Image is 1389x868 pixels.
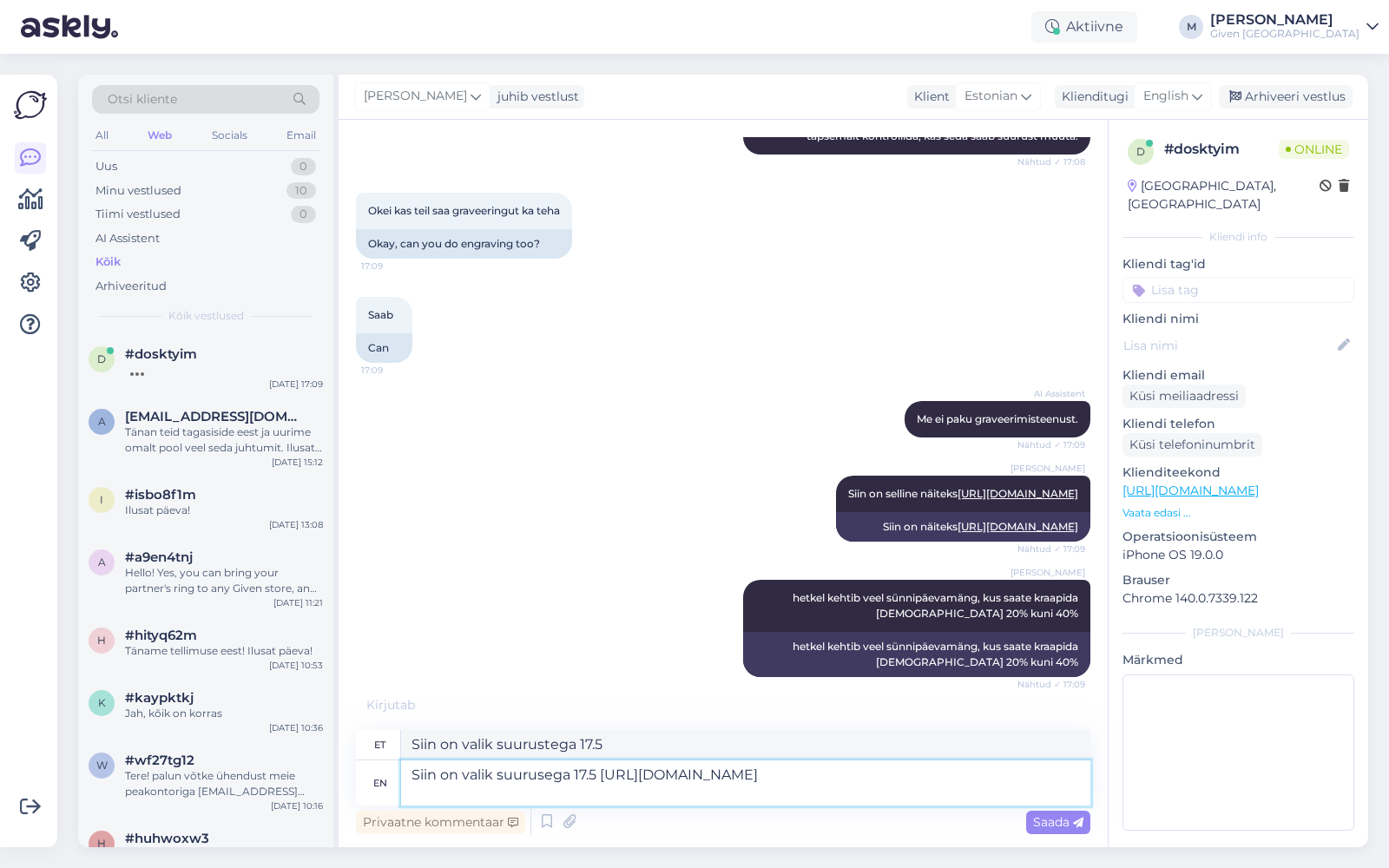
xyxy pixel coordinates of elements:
[125,487,196,503] span: #isbo8f1m
[1123,336,1334,355] input: Lisa nimi
[1210,13,1359,27] div: [PERSON_NAME]
[97,352,106,365] span: d
[1017,542,1085,556] span: Nähtud ✓ 17:09
[356,696,1090,714] div: Kirjutab
[1122,415,1354,433] p: Kliendi telefon
[1122,528,1354,546] p: Operatsioonisüsteem
[1210,13,1379,41] a: [PERSON_NAME]Given [GEOGRAPHIC_DATA]
[793,591,1081,620] span: hetkel kehtib veel sünnipäevamäng, kus saate kraapida [DEMOGRAPHIC_DATA] 20% kuni 40%
[125,409,306,424] span: Anastassia.kostyuchenko@gmail.com
[269,721,323,734] div: [DATE] 10:36
[836,512,1090,542] div: Siin on näiteks
[1122,229,1354,245] div: Kliendi info
[964,87,1017,106] span: Estonian
[125,643,323,659] div: Täname tellimuse eest! Ilusat päeva!
[1122,483,1259,498] a: [URL][DOMAIN_NAME]
[125,753,194,768] span: #wf27tg12
[1031,11,1137,43] div: Aktiivne
[1017,155,1085,168] span: Nähtud ✓ 17:08
[958,487,1078,500] a: [URL][DOMAIN_NAME]
[1143,87,1188,106] span: English
[144,124,175,147] div: Web
[125,831,209,846] span: #huhwoxw3
[125,565,323,596] div: Hello! Yes, you can bring your partner's ring to any Given store, and our staff will be able to m...
[95,158,117,175] div: Uus
[356,811,525,834] div: Privaatne kommentaar
[98,696,106,709] span: k
[361,364,426,377] span: 17:09
[1055,88,1129,106] div: Klienditugi
[98,556,106,569] span: a
[1122,277,1354,303] input: Lisa tag
[14,89,47,122] img: Askly Logo
[96,759,108,772] span: w
[97,634,106,647] span: h
[269,659,323,672] div: [DATE] 10:53
[291,158,316,175] div: 0
[125,424,323,456] div: Tänan teid tagasiside eest ja uurime omalt pool veel seda juhtumit. Ilusat päeva!
[490,88,579,106] div: juhib vestlust
[848,487,1078,500] span: Siin on selline näiteks
[1122,571,1354,589] p: Brauser
[1219,85,1353,108] div: Arhiveeri vestlus
[1164,139,1279,160] div: # dosktyim
[368,308,393,321] span: Saab
[108,90,177,108] span: Otsi kliente
[125,628,197,643] span: #hityq62m
[958,520,1078,533] a: [URL][DOMAIN_NAME]
[1122,310,1354,328] p: Kliendi nimi
[125,503,323,518] div: Ilusat päeva!
[1122,255,1354,273] p: Kliendi tag'id
[1017,438,1085,451] span: Nähtud ✓ 17:09
[269,518,323,531] div: [DATE] 13:08
[1010,566,1085,579] span: [PERSON_NAME]
[95,230,160,247] div: AI Assistent
[97,837,106,850] span: h
[1279,140,1349,159] span: Online
[271,799,323,812] div: [DATE] 10:16
[1122,589,1354,608] p: Chrome 140.0.7339.122
[1122,385,1246,408] div: Küsi meiliaadressi
[1122,625,1354,641] div: [PERSON_NAME]
[368,204,560,217] span: Okei kas teil saa graveeringut ka teha
[92,124,112,147] div: All
[95,206,181,223] div: Tiimi vestlused
[286,182,316,200] div: 10
[1017,678,1085,691] span: Nähtud ✓ 17:09
[125,768,323,799] div: Tere! palun võtke ühendust meie peakontoriga [EMAIL_ADDRESS][DOMAIN_NAME]
[356,333,412,363] div: Can
[1210,27,1359,41] div: Given [GEOGRAPHIC_DATA]
[273,596,323,609] div: [DATE] 11:21
[1033,814,1083,830] span: Saada
[269,378,323,391] div: [DATE] 17:09
[401,760,1090,806] textarea: Siin on valik suurusega 17.5 [URL][DOMAIN_NAME]
[1122,546,1354,564] p: iPhone OS 19.0.0
[98,415,106,428] span: A
[1136,145,1145,158] span: d
[1179,15,1203,39] div: M
[361,260,426,273] span: 17:09
[1010,462,1085,475] span: [PERSON_NAME]
[401,730,1090,759] textarea: Siin on valik suurustega 17.5
[125,346,197,362] span: #dosktyim
[374,730,385,759] div: et
[95,253,121,271] div: Kõik
[272,456,323,469] div: [DATE] 15:12
[125,706,323,721] div: Jah, kõik on korras
[1122,651,1354,669] p: Märkmed
[100,493,103,506] span: i
[125,690,194,706] span: #kaypktkj
[907,88,950,106] div: Klient
[168,308,244,324] span: Kõik vestlused
[1020,387,1085,400] span: AI Assistent
[208,124,251,147] div: Socials
[283,124,319,147] div: Email
[373,768,387,798] div: en
[743,632,1090,677] div: hetkel kehtib veel sünnipäevamäng, kus saate kraapida [DEMOGRAPHIC_DATA] 20% kuni 40%
[1122,505,1354,521] p: Vaata edasi ...
[356,229,572,259] div: Okay, can you do engraving too?
[1122,366,1354,385] p: Kliendi email
[1128,177,1320,214] div: [GEOGRAPHIC_DATA], [GEOGRAPHIC_DATA]
[1122,464,1354,482] p: Klienditeekond
[291,206,316,223] div: 0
